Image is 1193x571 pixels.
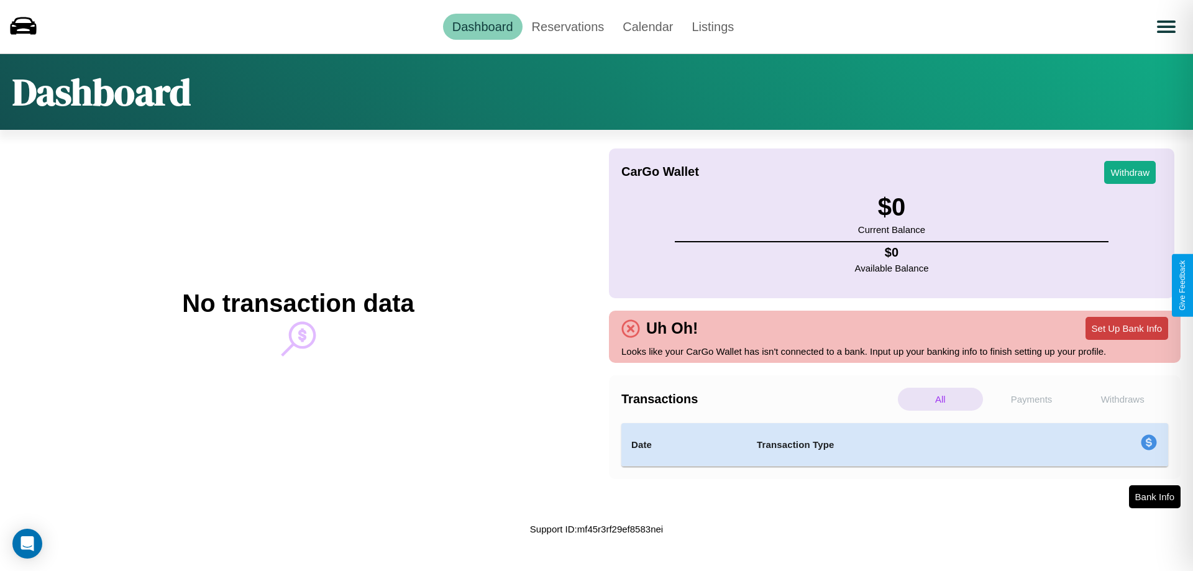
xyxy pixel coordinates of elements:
p: Withdraws [1080,388,1165,411]
h1: Dashboard [12,66,191,117]
h4: Transaction Type [757,437,1039,452]
a: Dashboard [443,14,523,40]
p: Looks like your CarGo Wallet has isn't connected to a bank. Input up your banking info to finish ... [621,343,1168,360]
button: Bank Info [1129,485,1181,508]
p: Current Balance [858,221,925,238]
a: Calendar [613,14,682,40]
p: All [898,388,983,411]
p: Support ID: mf45r3rf29ef8583nei [530,521,663,537]
h3: $ 0 [858,193,925,221]
h4: Transactions [621,392,895,406]
button: Set Up Bank Info [1086,317,1168,340]
button: Open menu [1149,9,1184,44]
h2: No transaction data [182,290,414,317]
a: Reservations [523,14,614,40]
p: Payments [989,388,1074,411]
h4: Uh Oh! [640,319,704,337]
table: simple table [621,423,1168,467]
div: Open Intercom Messenger [12,529,42,559]
p: Available Balance [855,260,929,276]
div: Give Feedback [1178,260,1187,311]
button: Withdraw [1104,161,1156,184]
h4: Date [631,437,737,452]
h4: CarGo Wallet [621,165,699,179]
a: Listings [682,14,743,40]
h4: $ 0 [855,245,929,260]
